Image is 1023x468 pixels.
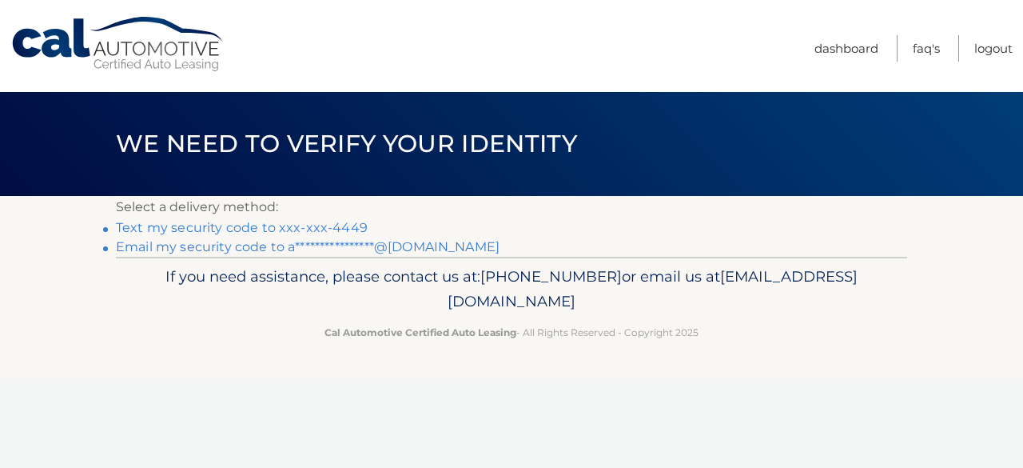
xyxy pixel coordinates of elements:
[974,35,1013,62] a: Logout
[324,326,516,338] strong: Cal Automotive Certified Auto Leasing
[126,324,897,341] p: - All Rights Reserved - Copyright 2025
[116,196,907,218] p: Select a delivery method:
[116,129,577,158] span: We need to verify your identity
[126,264,897,315] p: If you need assistance, please contact us at: or email us at
[913,35,940,62] a: FAQ's
[116,220,368,235] a: Text my security code to xxx-xxx-4449
[10,16,226,73] a: Cal Automotive
[480,267,622,286] span: [PHONE_NUMBER]
[814,35,878,62] a: Dashboard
